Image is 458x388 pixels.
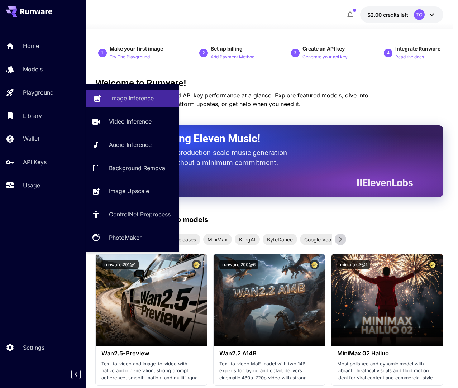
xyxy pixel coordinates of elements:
[101,350,201,357] h3: Wan2.5-Preview
[110,54,150,61] p: Try The Playground
[395,45,440,52] span: Integrate Runware
[86,113,179,130] a: Video Inference
[263,236,297,243] span: ByteDance
[294,50,296,56] p: 3
[428,260,437,269] button: Certified Model – Vetted for best performance and includes a commercial license.
[192,260,201,269] button: Certified Model – Vetted for best performance and includes a commercial license.
[77,368,86,381] div: Collapse sidebar
[387,50,390,56] p: 4
[395,54,424,61] p: Read the docs
[219,260,258,269] button: runware:200@6
[160,236,200,243] span: New releases
[101,50,104,56] p: 1
[110,94,154,102] p: Image Inference
[300,236,335,243] span: Google Veo
[414,9,425,20] div: TO
[367,12,383,18] span: $2.00
[86,90,179,107] a: Image Inference
[113,132,408,145] h2: Now Supporting Eleven Music!
[337,350,437,357] h3: MiniMax 02 Hailuo
[310,260,319,269] button: Certified Model – Vetted for best performance and includes a commercial license.
[101,360,201,382] p: Text-to-video and image-to-video with native audio generation, strong prompt adherence, smooth mo...
[109,164,167,172] p: Background Removal
[337,360,437,382] p: Most polished and dynamic model with vibrant, theatrical visuals and fluid motion. Ideal for vira...
[86,136,179,154] a: Audio Inference
[383,12,408,18] span: credits left
[331,254,443,346] img: alt
[109,210,171,219] p: ControlNet Preprocess
[203,236,232,243] span: MiniMax
[86,229,179,246] a: PhotoMaker
[302,54,348,61] p: Generate your api key
[219,350,319,357] h3: Wan2.2 A14B
[101,260,139,269] button: runware:201@1
[23,134,39,143] p: Wallet
[219,360,319,382] p: Text-to-video MoE model with two 14B experts for layout and detail; delivers cinematic 480p–720p ...
[23,42,39,50] p: Home
[360,6,443,23] button: $2.00
[95,92,368,107] span: Check out your usage stats and API key performance at a glance. Explore featured models, dive int...
[23,88,54,97] p: Playground
[109,233,142,242] p: PhotoMaker
[96,254,207,346] img: alt
[337,260,370,269] button: minimax:3@1
[23,111,42,120] p: Library
[113,148,292,168] p: The only way to get production-scale music generation from Eleven Labs without a minimum commitment.
[202,50,205,56] p: 2
[95,78,444,88] h3: Welcome to Runware!
[235,236,260,243] span: KlingAI
[109,117,152,126] p: Video Inference
[211,54,254,61] p: Add Payment Method
[23,343,44,352] p: Settings
[109,187,149,195] p: Image Upscale
[71,370,81,379] button: Collapse sidebar
[109,140,152,149] p: Audio Inference
[23,181,40,190] p: Usage
[86,159,179,177] a: Background Removal
[23,158,47,166] p: API Keys
[110,45,163,52] span: Make your first image
[214,254,325,346] img: alt
[86,206,179,223] a: ControlNet Preprocess
[86,182,179,200] a: Image Upscale
[302,45,345,52] span: Create an API key
[367,11,408,19] div: $2.00
[23,65,43,73] p: Models
[211,45,243,52] span: Set up billing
